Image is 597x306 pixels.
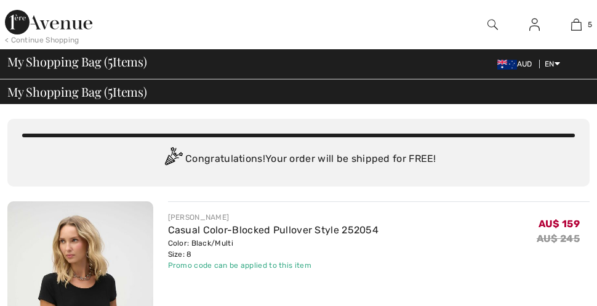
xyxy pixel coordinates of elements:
[571,17,582,32] img: My Bag
[529,17,540,32] img: My Info
[519,17,550,33] a: Sign In
[588,19,592,30] span: 5
[539,214,580,230] span: AU$ 159
[497,60,517,70] img: Australian Dollar
[487,17,498,32] img: search the website
[168,238,379,260] div: Color: Black/Multi Size: 8
[497,60,537,68] span: AUD
[108,83,113,99] span: 5
[5,10,92,34] img: 1ère Avenue
[108,52,113,68] span: 5
[168,224,379,236] a: Casual Color-Blocked Pullover Style 252054
[7,86,147,98] span: My Shopping Bag ( Items)
[168,260,379,271] div: Promo code can be applied to this item
[7,55,147,68] span: My Shopping Bag ( Items)
[545,60,560,68] span: EN
[168,212,379,223] div: [PERSON_NAME]
[22,147,575,172] div: Congratulations! Your order will be shipped for FREE!
[556,17,596,32] a: 5
[5,34,79,46] div: < Continue Shopping
[161,147,185,172] img: Congratulation2.svg
[537,233,580,244] s: AU$ 245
